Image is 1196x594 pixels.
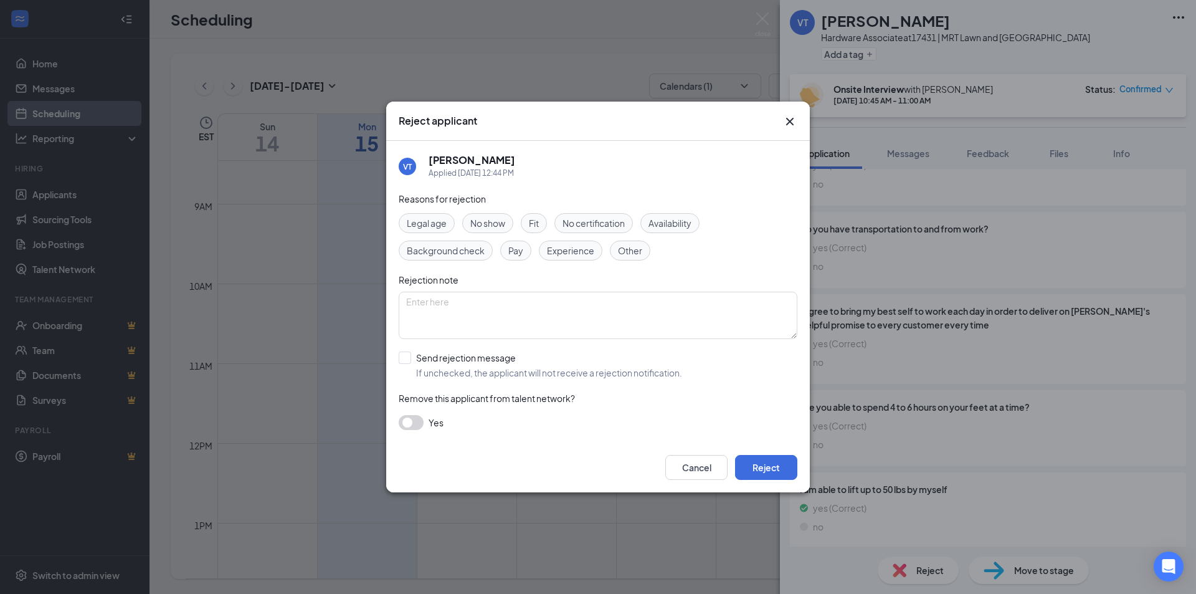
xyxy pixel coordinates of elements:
[1154,552,1184,582] div: Open Intercom Messenger
[399,193,486,204] span: Reasons for rejection
[429,167,515,180] div: Applied [DATE] 12:44 PM
[407,244,485,257] span: Background check
[403,161,412,172] div: VT
[470,216,505,230] span: No show
[399,393,575,404] span: Remove this applicant from talent network?
[618,244,642,257] span: Other
[429,415,444,430] span: Yes
[648,216,691,230] span: Availability
[399,114,477,128] h3: Reject applicant
[399,274,458,285] span: Rejection note
[547,244,594,257] span: Experience
[665,455,728,480] button: Cancel
[407,216,447,230] span: Legal age
[508,244,523,257] span: Pay
[429,153,515,167] h5: [PERSON_NAME]
[562,216,625,230] span: No certification
[529,216,539,230] span: Fit
[782,114,797,129] svg: Cross
[735,455,797,480] button: Reject
[782,114,797,129] button: Close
